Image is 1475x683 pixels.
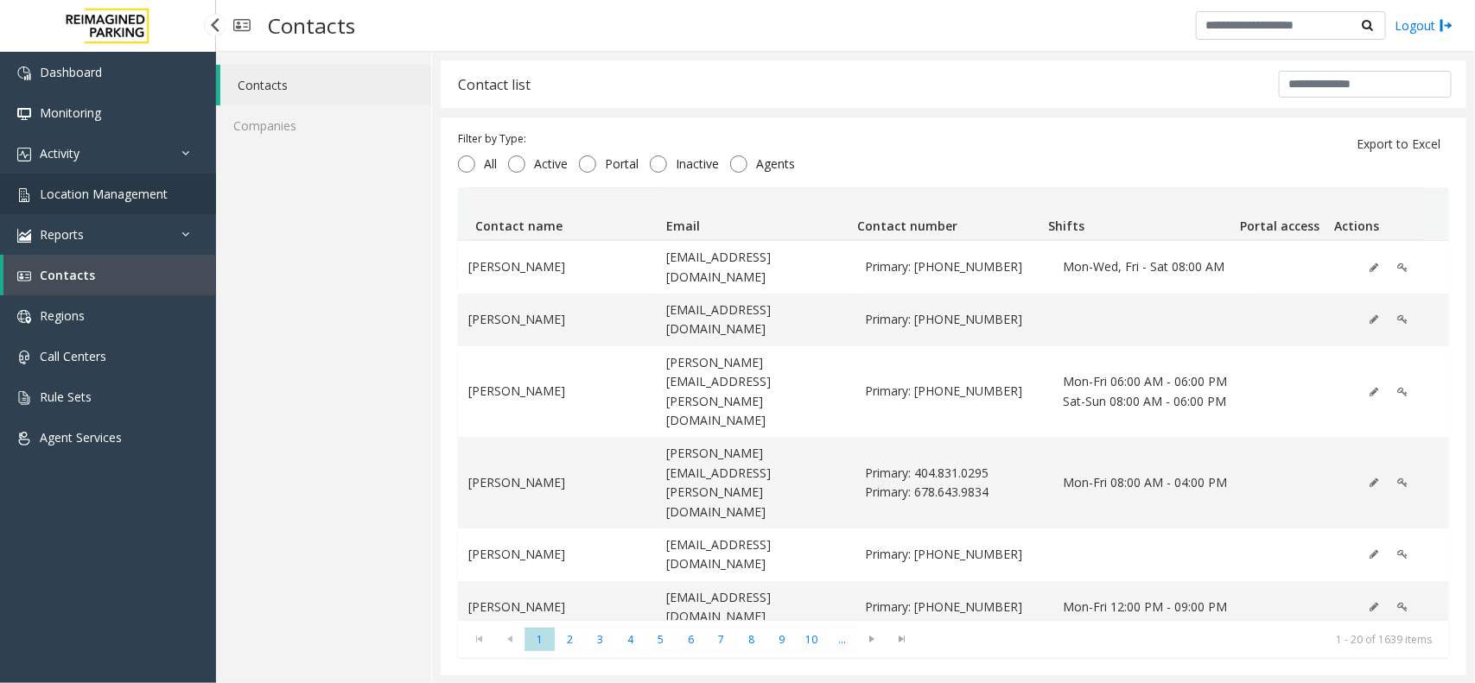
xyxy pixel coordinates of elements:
span: Mon-Fri 08:00 AM - 04:00 PM [1063,473,1240,492]
span: Agent Services [40,429,122,446]
a: Companies [216,105,431,146]
span: Sat-Sun 08:00 AM - 06:00 PM [1063,392,1240,411]
img: 'icon' [17,148,31,161]
td: [PERSON_NAME] [458,437,656,528]
span: Page 8 [736,628,766,651]
img: 'icon' [17,107,31,121]
img: logout [1440,16,1453,35]
span: Primary: 678.643.9834 [865,483,1042,502]
td: [PERSON_NAME][EMAIL_ADDRESS][PERSON_NAME][DOMAIN_NAME] [656,437,854,528]
th: Portal access [1232,188,1328,240]
td: [EMAIL_ADDRESS][DOMAIN_NAME] [656,581,854,634]
div: Filter by Type: [458,131,804,147]
img: 'icon' [17,351,31,364]
span: Reports [40,226,84,243]
button: Edit (disabled) [1360,255,1388,281]
button: Edit Portal Access (disabled) [1388,379,1417,405]
button: Edit (disabled) [1360,541,1388,567]
input: Agents [730,155,747,173]
td: [EMAIL_ADDRESS][DOMAIN_NAME] [656,528,854,581]
td: [PERSON_NAME] [458,346,656,438]
span: Primary: 404-688-6492 [865,310,1042,329]
span: Go to the last page [891,632,914,646]
span: Primary: 404-597-0824 [865,257,1042,276]
span: Monitoring [40,104,101,121]
span: Page 5 [645,628,676,651]
span: Contacts [40,267,95,283]
button: Export to Excel [1346,130,1451,158]
td: [EMAIL_ADDRESS][DOMAIN_NAME] [656,241,854,294]
a: Contacts [3,255,216,295]
img: 'icon' [17,66,31,80]
div: Data table [458,187,1449,620]
th: Email [659,188,850,240]
td: [PERSON_NAME] [458,528,656,581]
button: Edit (disabled) [1360,379,1388,405]
input: All [458,155,475,173]
span: Page 6 [676,628,706,651]
button: Edit Portal Access (disabled) [1388,594,1417,620]
a: Logout [1395,16,1453,35]
span: Location Management [40,186,168,202]
span: All [475,155,505,173]
img: 'icon' [17,391,31,405]
input: Portal [579,155,596,173]
span: Primary: 205-451-2567 [865,598,1042,617]
img: pageIcon [233,4,251,47]
button: Edit Portal Access (disabled) [1388,307,1417,332]
button: Edit (disabled) [1360,470,1388,496]
span: Page 2 [555,628,585,651]
span: Mon-Wed, Fri - Sat 08:00 AM [1063,257,1240,276]
td: [PERSON_NAME][EMAIL_ADDRESS][PERSON_NAME][DOMAIN_NAME] [656,346,854,438]
span: Active [525,155,576,173]
span: Go to the next page [861,632,884,646]
img: 'icon' [17,432,31,446]
th: Actions [1328,188,1424,240]
span: Go to the last page [887,628,918,652]
span: Portal [596,155,647,173]
th: Contact number [850,188,1041,240]
span: Page 10 [797,628,827,651]
span: Page 3 [585,628,615,651]
span: Activity [40,145,79,161]
button: Edit Portal Access (disabled) [1388,255,1417,281]
img: 'icon' [17,310,31,324]
td: [PERSON_NAME] [458,294,656,346]
input: Active [508,155,525,173]
kendo-pager-info: 1 - 20 of 1639 items [928,632,1432,647]
img: 'icon' [17,269,31,283]
img: 'icon' [17,188,31,202]
span: Regions [40,307,85,324]
span: Page 1 [525,628,555,651]
span: Dashboard [40,64,102,80]
th: Shifts [1041,188,1232,240]
img: 'icon' [17,229,31,243]
span: Page 11 [827,628,857,651]
span: Go to the next page [857,628,887,652]
span: Mon-Fri 06:00 AM - 06:00 PM [1063,372,1240,391]
span: Page 9 [766,628,797,651]
th: Contact name [468,188,659,240]
div: Contact list [458,73,531,96]
button: Edit (disabled) [1360,307,1388,332]
button: Edit Portal Access (disabled) [1388,541,1417,567]
button: Edit (disabled) [1360,594,1388,620]
span: Page 7 [706,628,736,651]
span: Primary: 404.831.0295 [865,464,1042,483]
td: [EMAIL_ADDRESS][DOMAIN_NAME] [656,294,854,346]
a: Contacts [220,65,431,105]
td: [PERSON_NAME] [458,241,656,294]
span: Mon-Fri 12:00 PM - 09:00 PM [1063,598,1240,617]
span: Inactive [667,155,728,173]
span: Call Centers [40,348,106,364]
span: Rule Sets [40,389,92,405]
h3: Contacts [259,4,364,47]
input: Inactive [650,155,667,173]
span: Agents [747,155,804,173]
span: Primary: 404-409-1757 [865,382,1042,401]
span: Primary: 404-536-4923 [865,545,1042,564]
td: [PERSON_NAME] [458,581,656,634]
button: Edit Portal Access (disabled) [1388,470,1417,496]
span: Page 4 [615,628,645,651]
